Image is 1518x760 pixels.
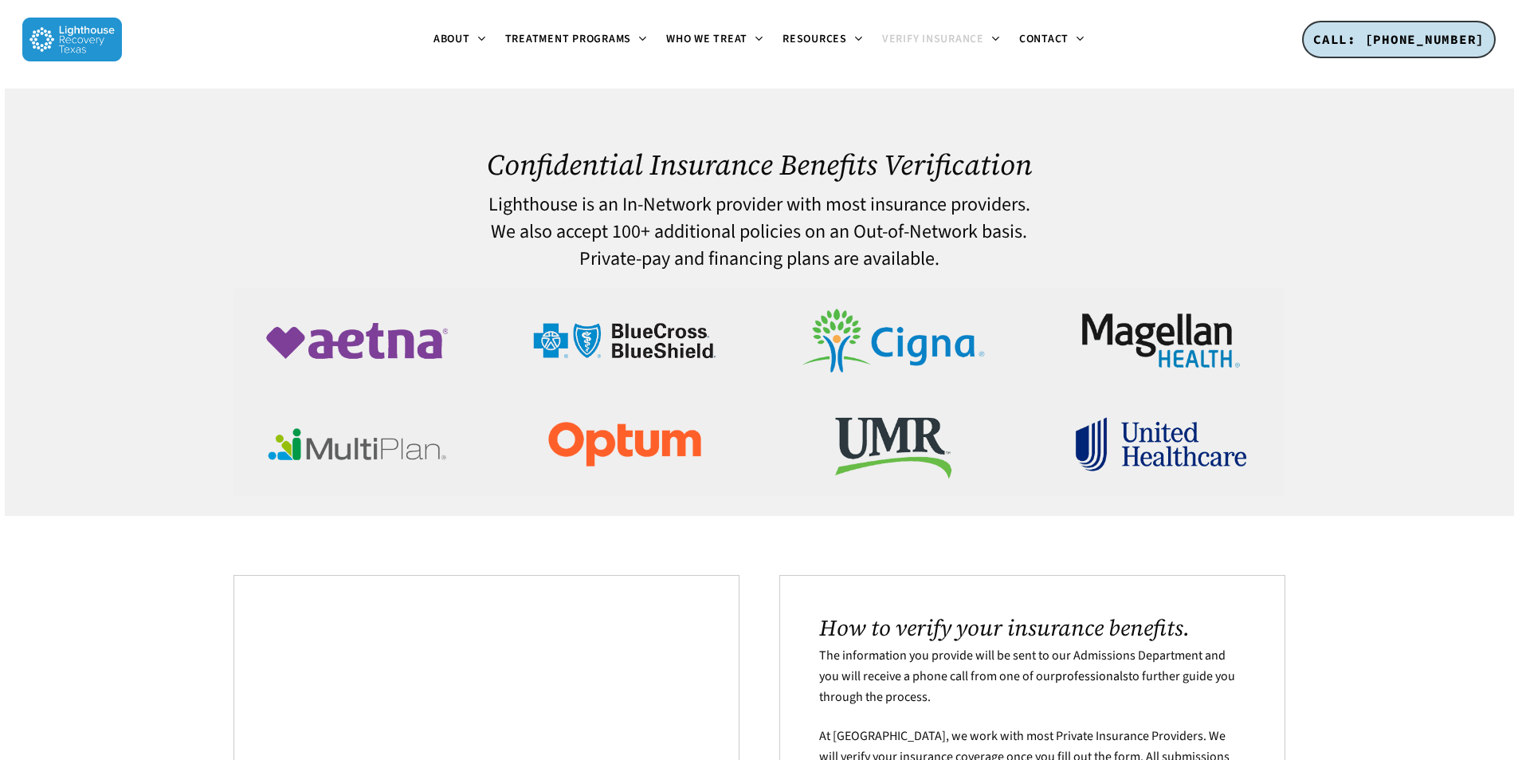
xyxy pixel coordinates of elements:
[233,195,1285,215] h4: Lighthouse is an In-Network provider with most insurance providers.
[783,31,847,47] span: Resources
[233,148,1285,181] h1: Confidential Insurance Benefits Verification
[873,33,1010,46] a: Verify Insurance
[773,33,873,46] a: Resources
[1010,33,1094,46] a: Contact
[505,31,632,47] span: Treatment Programs
[1055,667,1128,685] a: professionals
[1313,31,1485,47] span: CALL: [PHONE_NUMBER]
[882,31,984,47] span: Verify Insurance
[1302,21,1496,59] a: CALL: [PHONE_NUMBER]
[657,33,773,46] a: Who We Treat
[233,222,1285,242] h4: We also accept 100+ additional policies on an Out-of-Network basis.
[424,33,496,46] a: About
[496,33,657,46] a: Treatment Programs
[819,646,1244,727] p: The information you provide will be sent to our Admissions Department and you will receive a phon...
[1019,31,1069,47] span: Contact
[233,249,1285,270] h4: Private-pay and financing plans are available.
[819,615,1244,640] h2: How to verify your insurance benefits.
[22,18,122,61] img: Lighthouse Recovery Texas
[666,31,747,47] span: Who We Treat
[433,31,470,47] span: About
